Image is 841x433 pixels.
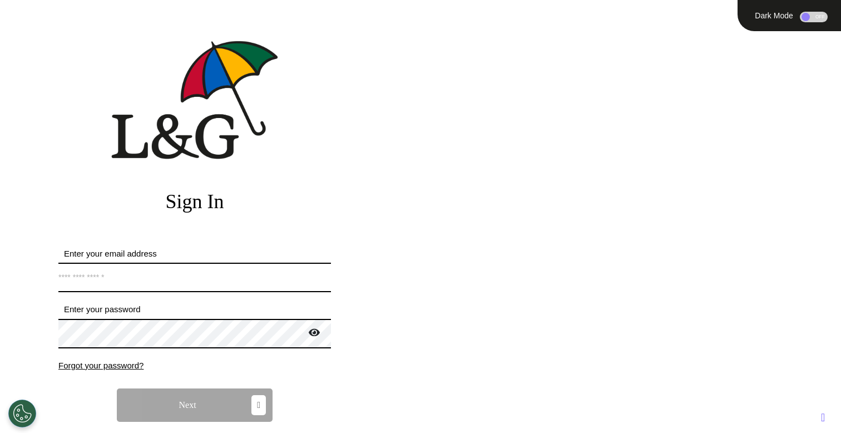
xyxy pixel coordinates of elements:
[58,303,331,316] label: Enter your password
[800,12,828,22] div: OFF
[58,361,144,370] span: Forgot your password?
[58,248,331,260] label: Enter your email address
[412,32,841,65] div: ENGAGE.
[8,400,36,427] button: Open Preferences
[111,41,278,159] img: company logo
[412,97,841,129] div: TRANSFORM.
[412,65,841,97] div: EMPOWER.
[751,12,797,19] div: Dark Mode
[58,190,331,214] h2: Sign In
[179,401,196,410] span: Next
[117,388,273,422] button: Next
